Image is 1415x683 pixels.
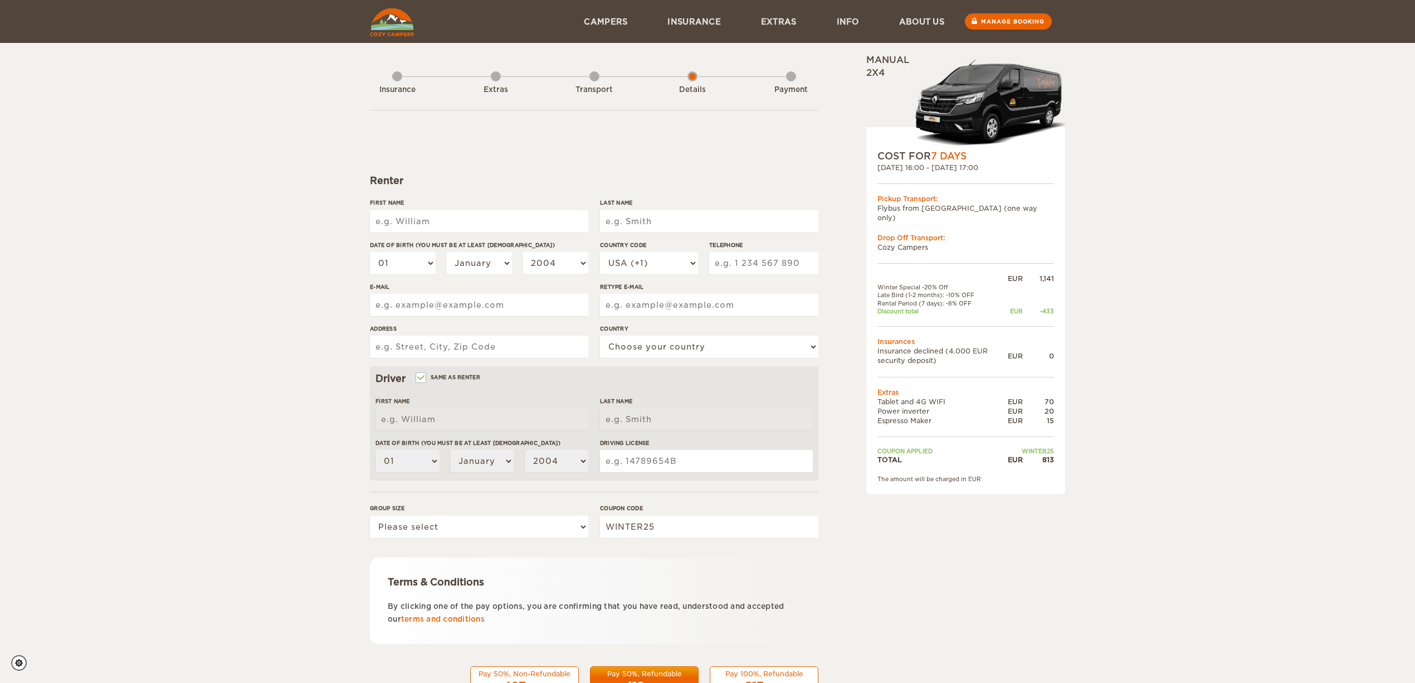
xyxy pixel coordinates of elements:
label: Last Name [600,397,813,405]
div: Insurance [367,85,428,95]
div: 813 [1023,455,1054,464]
label: Retype E-mail [600,283,818,291]
label: Coupon code [600,504,818,512]
div: 20 [1023,406,1054,416]
div: EUR [1008,274,1023,283]
td: Flybus from [GEOGRAPHIC_DATA] (one way only) [877,204,1054,222]
td: TOTAL [877,455,1008,464]
input: e.g. 1 234 567 890 [709,252,818,274]
a: terms and conditions [401,615,485,623]
td: Espresso Maker [877,416,1008,425]
div: Renter [370,174,818,187]
div: 0 [1023,351,1054,361]
label: Group size [370,504,588,512]
label: Last Name [600,198,818,207]
div: [DATE] 16:00 - [DATE] 17:00 [877,163,1054,172]
p: By clicking one of the pay options, you are confirming that you have read, understood and accepte... [388,600,801,626]
img: Cozy Campers [370,8,414,36]
input: e.g. William [370,210,588,232]
div: COST FOR [877,149,1054,163]
div: 70 [1023,397,1054,406]
td: Tablet and 4G WIFI [877,397,1008,406]
label: Date of birth (You must be at least [DEMOGRAPHIC_DATA]) [375,439,588,447]
div: Details [662,85,723,95]
td: Insurances [877,337,1054,346]
td: Late Bird (1-2 months): -10% OFF [877,291,1008,299]
input: e.g. example@example.com [370,294,588,316]
div: Terms & Conditions [388,575,801,589]
img: Langur-m-c-logo-2.png [911,57,1065,149]
div: EUR [1008,416,1023,425]
input: e.g. example@example.com [600,294,818,316]
td: Power inverter [877,406,1008,416]
div: EUR [1008,406,1023,416]
label: Driving License [600,439,813,447]
label: Country [600,324,818,333]
label: E-mail [370,283,588,291]
div: The amount will be charged in EUR [877,475,1054,483]
label: Date of birth (You must be at least [DEMOGRAPHIC_DATA]) [370,241,588,249]
td: Winter Special -20% Off [877,283,1008,291]
div: 15 [1023,416,1054,425]
div: Extras [465,85,526,95]
div: EUR [1008,455,1023,464]
div: EUR [1008,307,1023,315]
a: Cookie settings [11,655,34,671]
div: Driver [375,372,813,385]
label: Country Code [600,241,698,249]
div: Payment [760,85,822,95]
div: Manual 2x4 [866,54,1065,149]
td: Coupon applied [877,447,1008,455]
td: Insurance declined (4.000 EUR security deposit) [877,346,1008,365]
label: Address [370,324,588,333]
div: Pay 100%, Refundable [717,669,811,679]
div: Pay 50%, Refundable [597,669,691,679]
input: e.g. Street, City, Zip Code [370,336,588,358]
span: 7 Days [931,151,967,162]
input: e.g. William [375,408,588,430]
td: Discount total [877,307,1008,315]
div: Transport [564,85,625,95]
div: Pickup Transport: [877,194,1054,204]
label: Telephone [709,241,818,249]
input: e.g. Smith [600,210,818,232]
td: Extras [877,387,1054,397]
label: First Name [370,198,588,207]
input: Same as renter [417,375,424,382]
input: e.g. 14789654B [600,450,813,472]
td: Cozy Campers [877,243,1054,252]
div: 1,141 [1023,274,1054,283]
div: EUR [1008,351,1023,361]
td: WINTER25 [1008,447,1054,455]
div: EUR [1008,397,1023,406]
input: e.g. Smith [600,408,813,430]
label: First Name [375,397,588,405]
a: Manage booking [965,13,1052,30]
label: Same as renter [417,372,480,382]
div: Pay 50%, Non-Refundable [477,669,572,679]
div: -433 [1023,307,1054,315]
div: Drop Off Transport: [877,233,1054,243]
td: Rental Period (7 days): -8% OFF [877,299,1008,307]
